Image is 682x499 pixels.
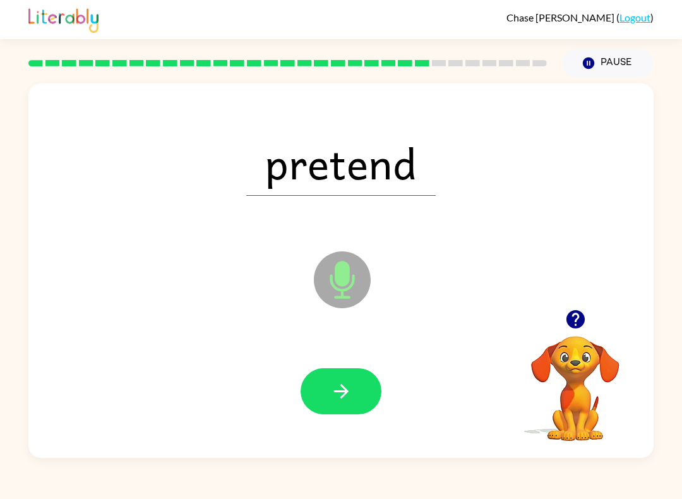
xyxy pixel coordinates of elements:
[562,49,654,78] button: Pause
[506,11,654,23] div: ( )
[512,316,638,443] video: Your browser must support playing .mp4 files to use Literably. Please try using another browser.
[619,11,650,23] a: Logout
[28,5,99,33] img: Literably
[246,130,436,196] span: pretend
[506,11,616,23] span: Chase [PERSON_NAME]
